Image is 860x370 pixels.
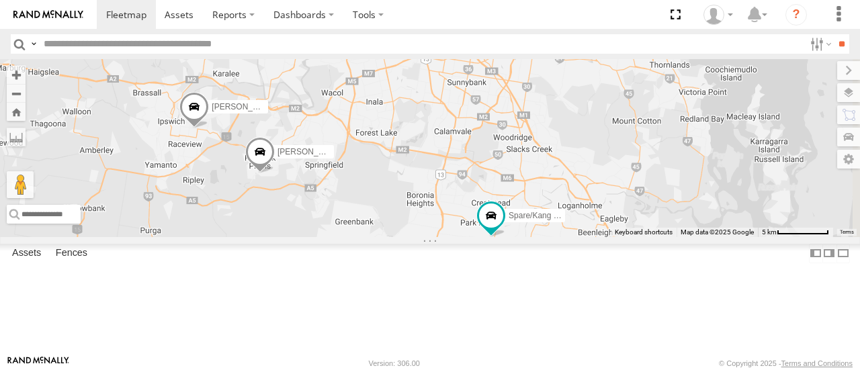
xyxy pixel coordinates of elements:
[28,34,39,54] label: Search Query
[7,84,26,103] button: Zoom out
[781,359,853,367] a: Terms and Conditions
[785,4,807,26] i: ?
[681,228,754,236] span: Map data ©2025 Google
[762,228,777,236] span: 5 km
[7,66,26,84] button: Zoom in
[509,212,590,221] span: Spare/Kang - 269 EH7
[369,359,420,367] div: Version: 306.00
[840,229,854,234] a: Terms (opens in new tab)
[7,103,26,121] button: Zoom Home
[615,228,673,237] button: Keyboard shortcuts
[837,150,860,169] label: Map Settings
[809,244,822,263] label: Dock Summary Table to the Left
[277,147,407,156] span: [PERSON_NAME] B - Corolla Hatch
[719,359,853,367] div: © Copyright 2025 -
[7,171,34,198] button: Drag Pegman onto the map to open Street View
[699,5,738,25] div: Marco DiBenedetto
[758,228,833,237] button: Map Scale: 5 km per 74 pixels
[822,244,836,263] label: Dock Summary Table to the Right
[836,244,850,263] label: Hide Summary Table
[7,128,26,146] label: Measure
[5,244,48,263] label: Assets
[13,10,83,19] img: rand-logo.svg
[805,34,834,54] label: Search Filter Options
[212,103,331,112] span: [PERSON_NAME] 019IP4 - Hilux
[49,244,94,263] label: Fences
[7,357,69,370] a: Visit our Website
